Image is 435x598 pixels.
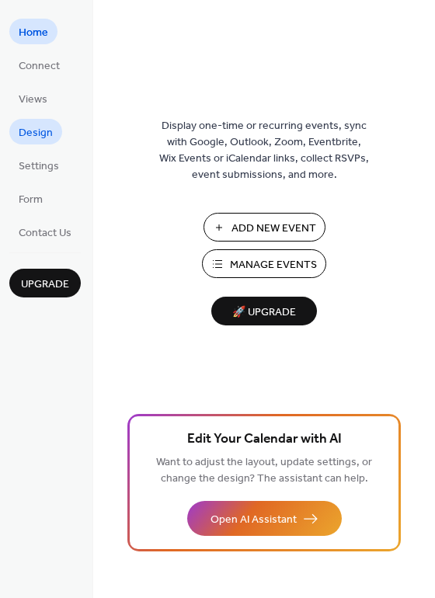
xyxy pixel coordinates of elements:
span: Form [19,192,43,208]
button: 🚀 Upgrade [211,297,317,325]
button: Upgrade [9,269,81,297]
span: Edit Your Calendar with AI [187,429,342,450]
span: Display one-time or recurring events, sync with Google, Outlook, Zoom, Eventbrite, Wix Events or ... [159,118,369,183]
span: Settings [19,158,59,175]
a: Form [9,186,52,211]
a: Connect [9,52,69,78]
a: Settings [9,152,68,178]
span: Upgrade [21,276,69,293]
a: Contact Us [9,219,81,245]
span: Design [19,125,53,141]
button: Add New Event [204,213,325,242]
span: Connect [19,58,60,75]
a: Home [9,19,57,44]
span: Open AI Assistant [211,512,297,528]
a: Design [9,119,62,144]
span: Contact Us [19,225,71,242]
button: Manage Events [202,249,326,278]
span: Views [19,92,47,108]
span: Manage Events [230,257,317,273]
a: Views [9,85,57,111]
span: Add New Event [231,221,316,237]
span: Want to adjust the layout, update settings, or change the design? The assistant can help. [156,452,372,489]
button: Open AI Assistant [187,501,342,536]
span: 🚀 Upgrade [221,302,308,323]
span: Home [19,25,48,41]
